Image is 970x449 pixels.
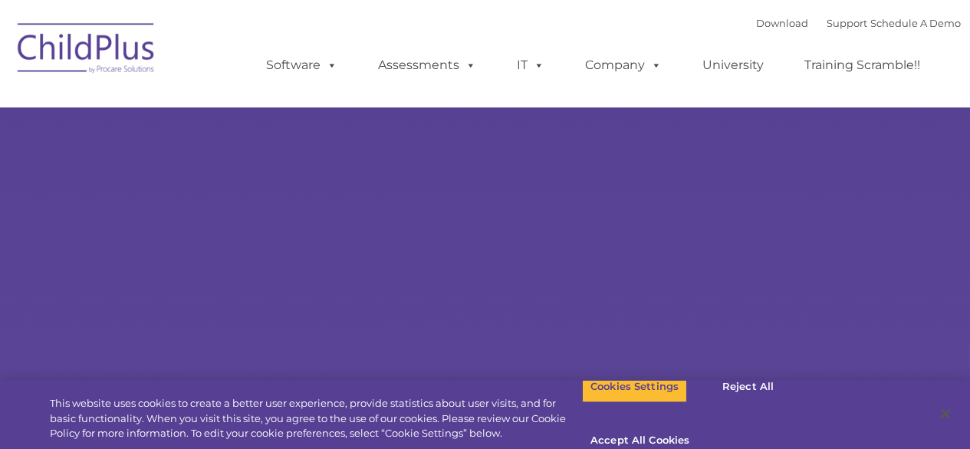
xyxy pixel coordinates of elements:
button: Cookies Settings [582,371,687,403]
a: Schedule A Demo [870,17,961,29]
a: Software [251,50,353,81]
a: IT [501,50,560,81]
a: Support [827,17,867,29]
a: Company [570,50,677,81]
a: Assessments [363,50,492,81]
button: Close [929,397,962,431]
a: University [687,50,779,81]
div: This website uses cookies to create a better user experience, provide statistics about user visit... [50,396,582,441]
a: Training Scramble!! [789,50,935,81]
img: ChildPlus by Procare Solutions [10,12,163,89]
button: Reject All [700,371,796,403]
font: | [756,17,961,29]
a: Download [756,17,808,29]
